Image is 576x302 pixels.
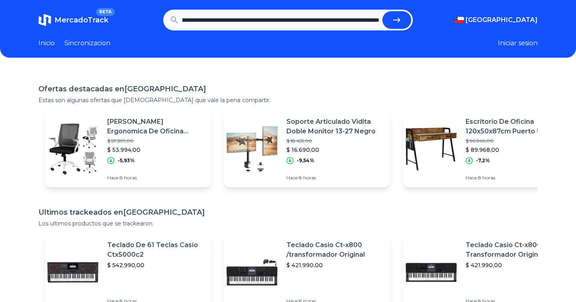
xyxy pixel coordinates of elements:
[38,38,55,48] a: Inicio
[286,138,384,144] p: $ 18.451,00
[224,111,390,187] a: Featured imageSoporte Articulado Vidita Doble Monitor 13-27 Negro$ 18.451,00$ 16.690,00-9,54%Hace...
[54,16,108,24] span: MercadoTrack
[286,240,384,260] p: Teclado Casio Ct-x800 /transformador Original
[498,38,538,48] button: Iniciar sesion
[224,244,280,300] img: Featured image
[403,121,459,177] img: Featured image
[224,121,280,177] img: Featured image
[466,15,538,25] span: [GEOGRAPHIC_DATA]
[45,244,101,300] img: Featured image
[107,146,205,154] p: $ 53.994,00
[466,138,563,144] p: $ 96.946,00
[297,157,314,164] p: -9,54%
[96,8,115,16] span: BETA
[476,157,490,164] p: -7,2%
[286,146,384,154] p: $ 16.690,00
[466,117,563,136] p: Escritorio De Oficina 120x50x87cm Puerto Usb Bolsillo Gancho
[107,240,205,260] p: Teclado De 61 Teclas Casio Ctx5000c2
[466,240,563,260] p: Teclado Casio Ct-x800 Con Transformador Original
[107,138,205,144] p: $ 57.397,00
[286,175,384,181] p: Hace 8 horas
[454,15,538,25] button: [GEOGRAPHIC_DATA]
[403,244,459,300] img: Featured image
[466,175,563,181] p: Hace 8 horas
[38,219,538,228] p: Los ultimos productos que se trackearon.
[64,38,110,48] a: Sincronizacion
[38,14,108,26] a: MercadoTrackBETA
[118,157,135,164] p: -5,93%
[38,14,51,26] img: MercadoTrack
[38,207,538,218] h1: Ultimos trackeados en [GEOGRAPHIC_DATA]
[286,117,384,136] p: Soporte Articulado Vidita Doble Monitor 13-27 Negro
[107,175,205,181] p: Hace 8 horas
[38,96,538,104] p: Estas son algunas ofertas que [DEMOGRAPHIC_DATA] que vale la pena compartir.
[454,17,464,23] img: Chile
[286,261,384,269] p: $ 421.990,00
[107,261,205,269] p: $ 542.990,00
[107,117,205,136] p: [PERSON_NAME] Ergonomica De Oficina Escritorio Ejecutiva Látex
[466,261,563,269] p: $ 421.990,00
[403,111,570,187] a: Featured imageEscritorio De Oficina 120x50x87cm Puerto Usb Bolsillo Gancho$ 96.946,00$ 89.968,00-...
[38,83,538,95] h1: Ofertas destacadas en [GEOGRAPHIC_DATA]
[466,146,563,154] p: $ 89.968,00
[45,121,101,177] img: Featured image
[45,111,211,187] a: Featured image[PERSON_NAME] Ergonomica De Oficina Escritorio Ejecutiva Látex$ 57.397,00$ 53.994,0...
